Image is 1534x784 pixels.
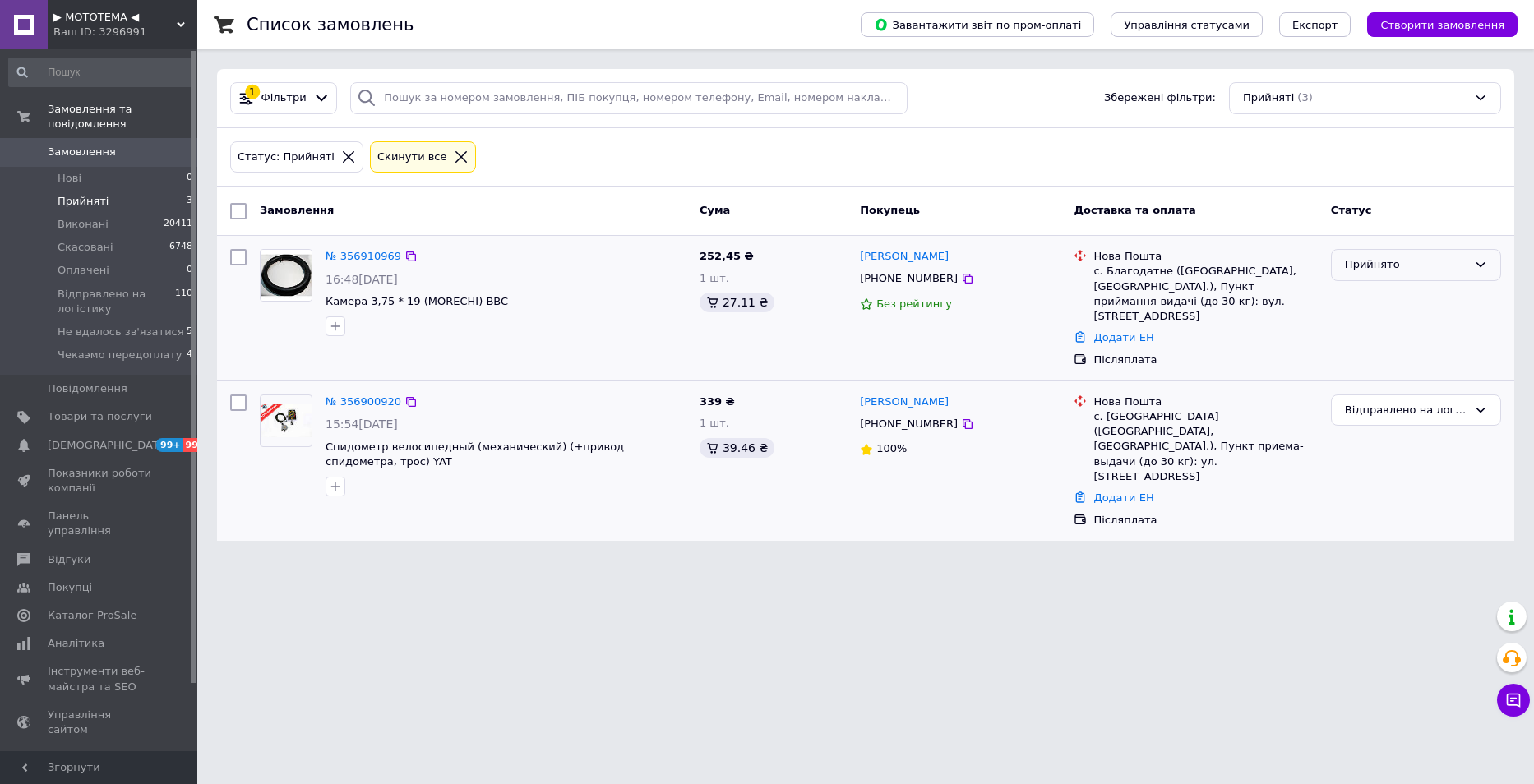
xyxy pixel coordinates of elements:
[860,417,958,430] span: [PHONE_NUMBER]
[48,381,127,396] span: Повідомлення
[48,466,152,496] span: Показники роботи компанії
[700,417,729,429] span: 1 шт.
[860,394,949,410] a: [PERSON_NAME]
[169,240,192,255] span: 6748
[260,249,312,302] a: Фото товару
[53,10,177,25] span: ▶ МОТОТЕМА ◀
[48,708,152,737] span: Управління сайтом
[1243,90,1294,106] span: Прийняті
[175,287,192,316] span: 110
[58,240,113,255] span: Скасовані
[1093,513,1317,528] div: Післяплата
[1279,12,1351,37] button: Експорт
[374,149,450,166] div: Cкинути все
[48,145,116,159] span: Замовлення
[1074,204,1195,216] span: Доставка та оплата
[156,438,183,452] span: 99+
[58,348,183,362] span: Чекаэмо передоплату
[1124,19,1250,31] span: Управління статусами
[1093,491,1153,504] a: Додати ЕН
[261,404,312,437] img: Фото товару
[48,438,169,453] span: [DEMOGRAPHIC_DATA]
[860,204,920,216] span: Покупець
[58,194,109,209] span: Прийняті
[1093,264,1317,324] div: с. Благодатне ([GEOGRAPHIC_DATA], [GEOGRAPHIC_DATA].), Пункт приймання-видачі (до 30 кг): вул. [S...
[350,82,908,114] input: Пошук за номером замовлення, ПІБ покупця, номером телефону, Email, номером накладної
[1351,18,1518,30] a: Створити замовлення
[183,438,210,452] span: 99+
[261,90,307,106] span: Фільтри
[1104,90,1216,106] span: Збережені фільтри:
[1345,402,1467,419] div: Відправлено на логістику
[8,58,194,87] input: Пошук
[48,608,136,623] span: Каталог ProSale
[1093,249,1317,264] div: Нова Пошта
[326,295,508,307] a: Камера 3,75 * 19 (MORECHI) BBC
[58,217,109,232] span: Виконані
[48,102,197,131] span: Замовлення та повідомлення
[48,664,152,694] span: Інструменти веб-майстра та SEO
[326,440,624,468] a: Спидометр велосипедный (механический) (+привод спидометра, трос) YAT
[1367,12,1518,37] button: Створити замовлення
[48,409,152,424] span: Товари та послуги
[187,263,192,278] span: 0
[1380,19,1504,31] span: Створити замовлення
[48,509,152,538] span: Панель управління
[234,149,338,166] div: Статус: Прийняті
[700,250,754,262] span: 252,45 ₴
[326,250,401,262] a: № 356910969
[247,15,414,35] h1: Список замовлень
[700,438,774,458] div: 39.46 ₴
[1297,91,1312,104] span: (3)
[260,394,312,447] a: Фото товару
[187,325,192,339] span: 5
[326,273,398,286] span: 16:48[DATE]
[326,395,401,408] a: № 356900920
[1093,409,1317,484] div: с. [GEOGRAPHIC_DATA] ([GEOGRAPHIC_DATA], [GEOGRAPHIC_DATA].), Пункт приема-выдачи (до 30 кг): ул....
[326,417,398,431] span: 15:54[DATE]
[187,171,192,186] span: 0
[700,395,735,408] span: 339 ₴
[53,25,197,39] div: Ваш ID: 3296991
[58,263,109,278] span: Оплачені
[1111,12,1263,37] button: Управління статусами
[187,194,192,209] span: 3
[700,293,774,312] div: 27.11 ₴
[260,204,334,216] span: Замовлення
[876,297,952,310] span: Без рейтингу
[261,250,312,301] img: Фото товару
[860,272,958,284] span: [PHONE_NUMBER]
[861,12,1094,37] button: Завантажити звіт по пром-оплаті
[48,636,104,651] span: Аналітика
[700,272,729,284] span: 1 шт.
[1331,204,1372,216] span: Статус
[874,17,1081,32] span: Завантажити звіт по пром-оплаті
[187,348,192,362] span: 4
[1497,684,1530,717] button: Чат з покупцем
[48,552,90,567] span: Відгуки
[245,85,260,99] div: 1
[58,171,81,186] span: Нові
[1292,19,1338,31] span: Експорт
[48,580,92,595] span: Покупці
[58,287,175,316] span: Відправлено на логістику
[1093,331,1153,344] a: Додати ЕН
[860,249,949,265] a: [PERSON_NAME]
[58,325,184,339] span: Не вдалось зв'язатися
[700,204,730,216] span: Cума
[164,217,192,232] span: 20411
[1093,353,1317,367] div: Післяплата
[876,442,907,454] span: 100%
[1093,394,1317,409] div: Нова Пошта
[1345,256,1467,274] div: Прийнято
